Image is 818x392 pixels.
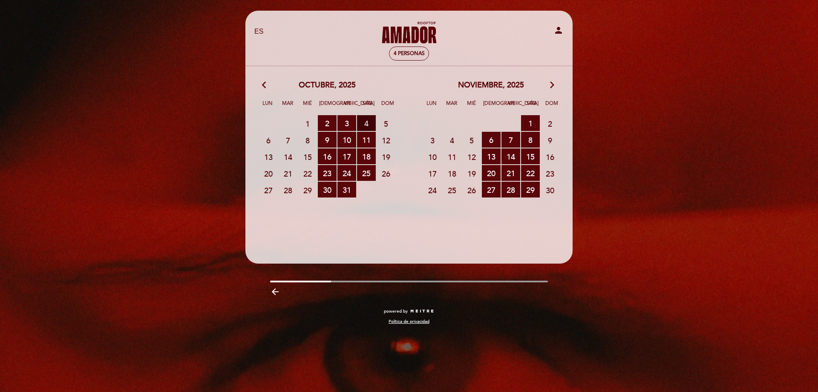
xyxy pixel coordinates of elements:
[377,132,395,148] span: 12
[423,132,442,148] span: 3
[337,132,356,148] span: 10
[337,115,356,131] span: 3
[337,182,356,197] span: 31
[298,149,317,165] span: 15
[541,166,559,181] span: 23
[298,182,317,198] span: 29
[318,165,337,181] span: 23
[521,148,540,164] span: 15
[279,132,297,148] span: 7
[462,132,481,148] span: 5
[298,166,317,181] span: 22
[501,132,520,148] span: 7
[259,149,278,165] span: 13
[339,99,356,115] span: Vie
[521,132,540,148] span: 8
[483,99,500,115] span: [DEMOGRAPHIC_DATA]
[318,182,337,197] span: 30
[379,99,396,115] span: Dom
[462,166,481,181] span: 19
[543,99,560,115] span: Dom
[410,309,434,314] img: MEITRE
[482,182,501,197] span: 27
[279,182,297,198] span: 28
[463,99,480,115] span: Mié
[553,25,564,35] i: person
[357,132,376,148] span: 11
[541,149,559,165] span: 16
[279,166,297,181] span: 21
[423,182,442,198] span: 24
[443,132,461,148] span: 4
[423,99,440,115] span: Lun
[541,116,559,131] span: 2
[359,99,376,115] span: Sáb
[521,115,540,131] span: 1
[462,149,481,165] span: 12
[553,25,564,38] button: person
[318,132,337,148] span: 9
[377,116,395,131] span: 5
[548,80,556,91] i: arrow_forward_ios
[279,99,296,115] span: Mar
[270,287,280,297] i: arrow_backward
[259,132,278,148] span: 6
[279,149,297,165] span: 14
[384,308,408,314] span: powered by
[423,166,442,181] span: 17
[384,308,434,314] a: powered by
[337,165,356,181] span: 24
[318,115,337,131] span: 2
[523,99,540,115] span: Sáb
[389,319,429,325] a: Política de privacidad
[318,148,337,164] span: 16
[259,99,276,115] span: Lun
[357,165,376,181] span: 25
[443,149,461,165] span: 11
[521,165,540,181] span: 22
[377,166,395,181] span: 26
[482,132,501,148] span: 6
[541,132,559,148] span: 9
[377,149,395,165] span: 19
[458,80,524,91] span: noviembre, 2025
[521,182,540,197] span: 29
[443,182,461,198] span: 25
[541,182,559,198] span: 30
[443,99,460,115] span: Mar
[462,182,481,198] span: 26
[298,132,317,148] span: 8
[356,20,462,44] a: [PERSON_NAME] Rooftop
[299,80,356,91] span: octubre, 2025
[443,166,461,181] span: 18
[482,165,501,181] span: 20
[299,99,316,115] span: Mié
[501,148,520,164] span: 14
[259,182,278,198] span: 27
[319,99,336,115] span: [DEMOGRAPHIC_DATA]
[298,116,317,131] span: 1
[357,115,376,131] span: 4
[259,166,278,181] span: 20
[357,148,376,164] span: 18
[503,99,520,115] span: Vie
[501,165,520,181] span: 21
[423,149,442,165] span: 10
[394,50,425,57] span: 4 personas
[482,148,501,164] span: 13
[337,148,356,164] span: 17
[501,182,520,197] span: 28
[262,80,270,91] i: arrow_back_ios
